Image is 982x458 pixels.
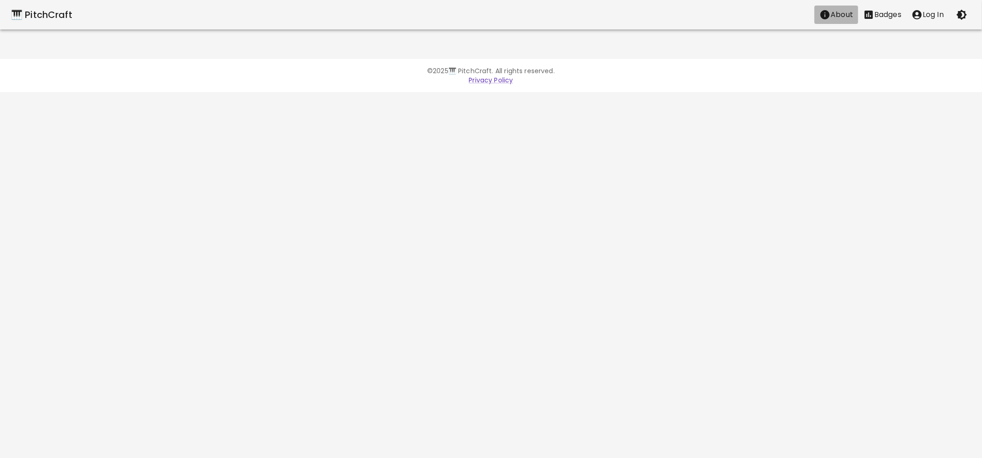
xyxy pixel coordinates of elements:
button: account of current user [906,6,949,24]
a: Privacy Policy [469,75,513,85]
button: Stats [858,6,906,24]
p: Log In [923,9,944,20]
button: About [814,6,858,24]
a: 🎹 PitchCraft [11,7,72,22]
p: About [831,9,853,20]
p: © 2025 🎹 PitchCraft. All rights reserved. [226,66,756,75]
p: Badges [874,9,901,20]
